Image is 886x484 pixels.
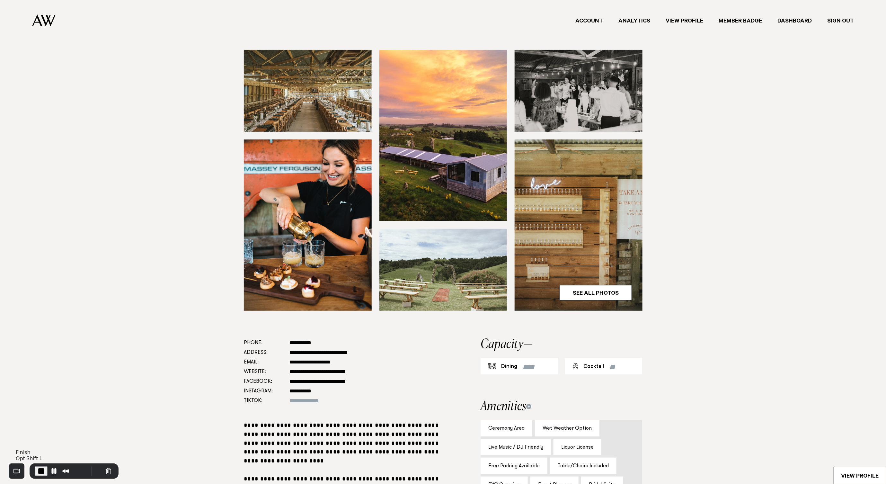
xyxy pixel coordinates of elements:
dt: Address: [244,348,284,357]
a: Account [568,16,611,25]
dt: Tiktok: [244,396,284,406]
dt: Website: [244,367,284,377]
dt: Facebook: [244,377,284,386]
a: Sign Out [820,16,862,25]
div: Live Music / DJ Friendly [481,439,551,455]
a: View Profile [658,16,711,25]
div: Liquor License [554,439,601,455]
a: Dashboard [770,16,820,25]
dt: Email: [244,357,284,367]
img: K9kz8QuyU1G2hCqhhPi10hpnSYL9RVndWiqZAvUD.jpg [244,139,372,311]
dt: Instagram: [244,386,284,396]
img: LFqz6yjGZL1RB3bo1apoBmqUtDB4d2A5MAXRbwZU.png [379,229,507,311]
h2: Capacity [481,338,642,351]
a: View Profile [834,467,886,484]
div: Dining [501,363,517,371]
div: Ceremony Area [481,420,532,436]
a: See All Photos [560,285,632,300]
img: mkryQj9QaVyfLGAmp9A7QVrkRtfMzsFo8wYsSca4.jpg [379,50,507,221]
div: Cocktail [584,363,604,371]
img: zEgEOkfjRokFNTRoNG56yUo3ndh9ym0wUpiyvKWf.png [515,139,642,311]
img: JHAfcLcmOmP1r3kXRwx6mD4OcaEaCfJQmR7lzMDD.png [515,50,642,132]
img: Auckland Weddings Logo [32,14,56,26]
div: Wet Weather Option [535,420,599,436]
h2: Amenities [481,400,642,413]
div: Table/Chairs Included [550,458,616,474]
img: w7gpA8drqqD1BX61PS4xylZoz99PJYopgh9hja5B.png [244,50,372,132]
dt: Phone: [244,338,284,348]
div: Free Parking Available [481,458,547,474]
a: Member Badge [711,16,770,25]
a: Analytics [611,16,658,25]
